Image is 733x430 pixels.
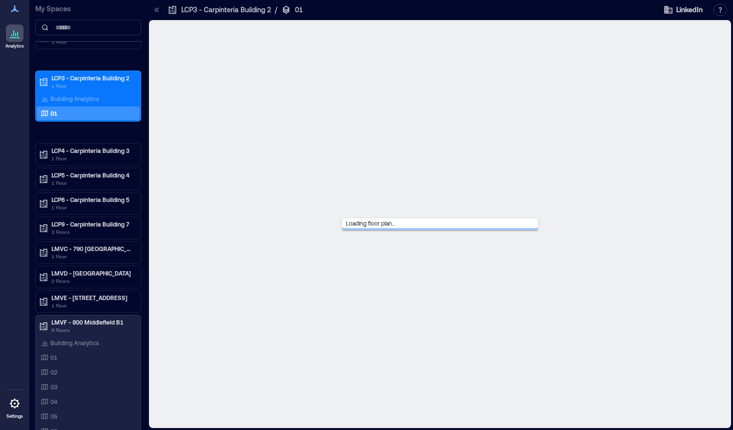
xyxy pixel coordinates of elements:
[51,318,134,326] p: LMVF - 800 Middlefield B1
[51,147,134,154] p: LCP4 - Carpinteria Building 3
[676,5,703,15] span: LinkedIn
[295,5,303,15] p: 01
[50,109,57,117] p: 01
[50,339,99,347] p: Building Analytics
[342,216,399,230] span: Loading floor plan...
[51,171,134,179] p: LCP5 - Carpinteria Building 4
[50,398,57,405] p: 04
[51,196,134,203] p: LCP6 - Carpinteria Building 5
[50,412,57,420] p: 05
[35,4,141,14] p: My Spaces
[275,5,277,15] p: /
[51,302,134,309] p: 1 Floor
[51,220,134,228] p: LCP9 - Carpinteria Building 7
[51,179,134,187] p: 1 Floor
[5,43,24,49] p: Analytics
[51,38,134,46] p: 1 Floor
[660,2,706,18] button: LinkedIn
[51,74,134,82] p: LCP3 - Carpinteria Building 2
[6,413,23,419] p: Settings
[50,354,57,361] p: 01
[51,277,134,285] p: 2 Floors
[51,269,134,277] p: LMVD - [GEOGRAPHIC_DATA]
[51,245,134,253] p: LMVC - 790 [GEOGRAPHIC_DATA] B2
[51,82,134,90] p: 1 Floor
[51,294,134,302] p: LMVE - [STREET_ADDRESS]
[51,228,134,236] p: 2 Floors
[51,253,134,260] p: 1 Floor
[51,203,134,211] p: 1 Floor
[50,383,57,391] p: 03
[50,368,57,376] p: 02
[50,95,99,102] p: Building Analytics
[2,22,27,52] a: Analytics
[51,154,134,162] p: 1 Floor
[3,392,26,422] a: Settings
[181,5,271,15] p: LCP3 - Carpinteria Building 2
[51,326,134,334] p: 6 Floors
